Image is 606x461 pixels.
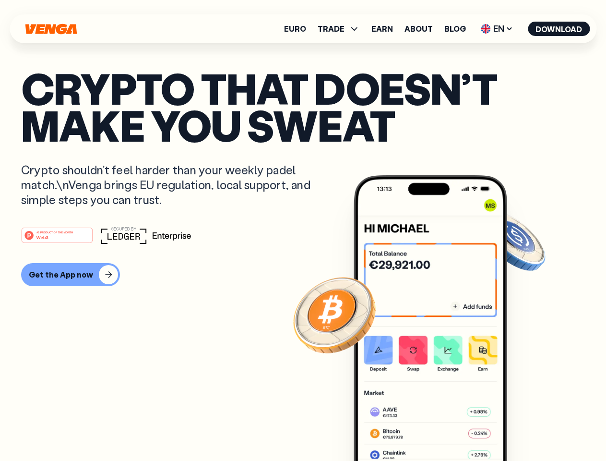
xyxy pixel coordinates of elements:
svg: Home [24,24,78,35]
a: Earn [371,25,393,33]
button: Download [528,22,590,36]
span: TRADE [318,25,345,33]
img: flag-uk [481,24,490,34]
tspan: #1 PRODUCT OF THE MONTH [36,230,73,233]
a: Euro [284,25,306,33]
img: Bitcoin [291,271,378,358]
p: Crypto shouldn’t feel harder than your weekly padel match.\nVenga brings EU regulation, local sup... [21,162,324,207]
div: Get the App now [29,270,93,279]
button: Get the App now [21,263,120,286]
a: Get the App now [21,263,585,286]
tspan: Web3 [36,234,48,240]
a: Blog [444,25,466,33]
a: About [404,25,433,33]
p: Crypto that doesn’t make you sweat [21,70,585,143]
a: #1 PRODUCT OF THE MONTHWeb3 [21,233,93,245]
span: EN [477,21,516,36]
span: TRADE [318,23,360,35]
img: USDC coin [478,206,547,276]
